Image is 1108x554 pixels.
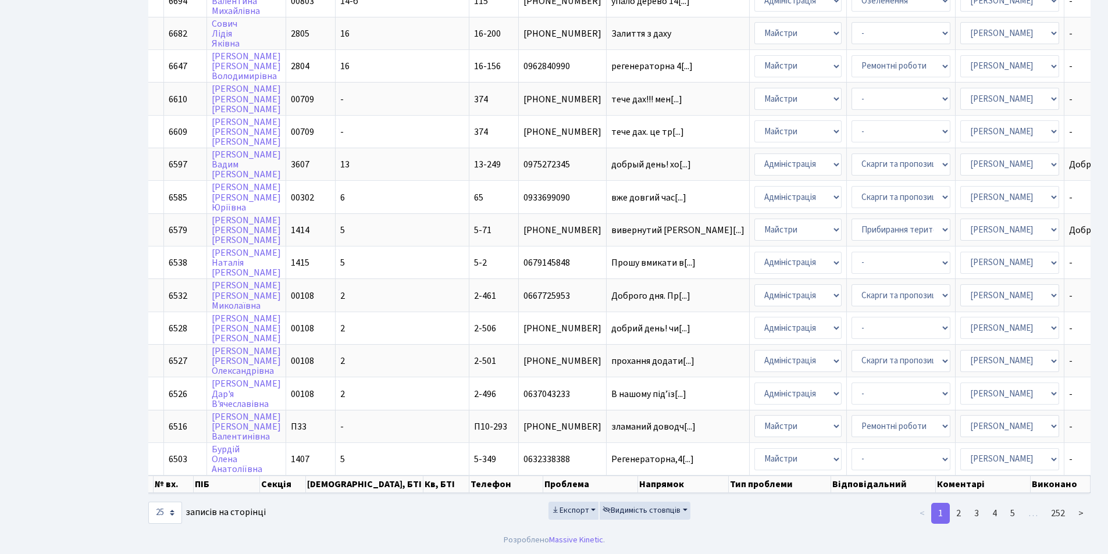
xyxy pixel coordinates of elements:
[340,191,345,204] span: 6
[523,127,601,137] span: [PHONE_NUMBER]
[523,62,601,71] span: 0962840990
[611,60,693,73] span: регенераторна 4[...]
[169,355,187,367] span: 6527
[212,246,281,279] a: [PERSON_NAME]Наталія[PERSON_NAME]
[611,289,690,302] span: Доброго дня. Пр[...]
[291,126,314,138] span: 00709
[169,256,187,269] span: 6538
[148,502,182,524] select: записів на сторінці
[611,158,691,171] span: добрый день! хо[...]
[551,505,589,516] span: Експорт
[291,256,309,269] span: 1415
[212,345,281,377] a: [PERSON_NAME][PERSON_NAME]Олександрівна
[291,388,314,401] span: 00108
[291,191,314,204] span: 00302
[600,502,690,520] button: Видимість стовпців
[474,256,487,269] span: 5-2
[340,93,344,106] span: -
[523,422,601,431] span: [PHONE_NUMBER]
[474,191,483,204] span: 65
[212,116,281,148] a: [PERSON_NAME][PERSON_NAME][PERSON_NAME]
[967,503,986,524] a: 3
[504,534,605,546] div: Розроблено .
[1003,503,1022,524] a: 5
[474,224,491,237] span: 5-71
[611,126,684,138] span: тече дах. це тр[...]
[291,158,309,171] span: 3607
[340,224,345,237] span: 5
[474,158,501,171] span: 13-249
[474,27,501,40] span: 16-200
[291,289,314,302] span: 00108
[1044,503,1072,524] a: 252
[340,355,345,367] span: 2
[169,322,187,335] span: 6528
[340,388,345,401] span: 2
[611,322,690,335] span: добрий день! чи[...]
[611,355,694,367] span: прохання додати[...]
[523,29,601,38] span: [PHONE_NUMBER]
[169,388,187,401] span: 6526
[340,60,350,73] span: 16
[611,191,686,204] span: вже довгий час[...]
[169,191,187,204] span: 6585
[469,476,543,493] th: Телефон
[523,389,601,399] span: 0637043233
[611,29,744,38] span: Залиття з даху
[949,503,968,524] a: 2
[340,158,350,171] span: 13
[523,324,601,333] span: [PHONE_NUMBER]
[474,93,488,106] span: 374
[340,27,350,40] span: 16
[212,50,281,83] a: [PERSON_NAME][PERSON_NAME]Володимирівна
[936,476,1031,493] th: Коментарі
[212,83,281,116] a: [PERSON_NAME][PERSON_NAME][PERSON_NAME]
[638,476,728,493] th: Напрямок
[611,93,682,106] span: тече дах!!! мен[...]
[548,502,599,520] button: Експорт
[212,378,281,410] a: [PERSON_NAME]Дар'яВ'ячеславівна
[212,181,281,214] a: [PERSON_NAME][PERSON_NAME]Юріївна
[931,503,950,524] a: 1
[291,93,314,106] span: 00709
[169,158,187,171] span: 6597
[169,126,187,138] span: 6609
[611,256,696,269] span: Прошу вмикати в[...]
[985,503,1004,524] a: 4
[340,126,344,138] span: -
[474,453,496,466] span: 5-349
[474,355,496,367] span: 2-501
[474,289,496,302] span: 2-461
[549,534,603,546] a: Massive Kinetic
[212,312,281,345] a: [PERSON_NAME][PERSON_NAME][PERSON_NAME]
[474,126,488,138] span: 374
[260,476,306,493] th: Секція
[523,226,601,235] span: [PHONE_NUMBER]
[169,420,187,433] span: 6516
[148,502,266,524] label: записів на сторінці
[169,289,187,302] span: 6532
[340,453,345,466] span: 5
[611,388,686,401] span: В нашому підʼїз[...]
[474,420,507,433] span: П10-293
[291,224,309,237] span: 1414
[523,291,601,301] span: 0667725953
[340,256,345,269] span: 5
[291,420,307,433] span: П33
[291,322,314,335] span: 00108
[474,388,496,401] span: 2-496
[1031,476,1090,493] th: Виконано
[423,476,469,493] th: Кв, БТІ
[523,258,601,267] span: 0679145848
[603,505,681,516] span: Видимість стовпців
[543,476,639,493] th: Проблема
[169,453,187,466] span: 6503
[523,455,601,464] span: 0632338388
[523,95,601,104] span: [PHONE_NUMBER]
[340,289,345,302] span: 2
[291,355,314,367] span: 00108
[291,27,309,40] span: 2805
[831,476,935,493] th: Відповідальний
[212,17,240,50] a: СовичЛідіяЯківна
[291,60,309,73] span: 2804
